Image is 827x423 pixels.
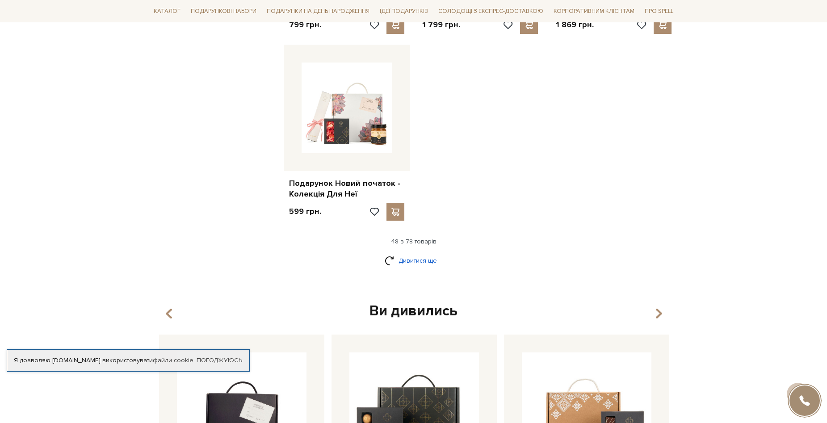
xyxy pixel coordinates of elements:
a: Дивитися ще [385,253,443,268]
div: Я дозволяю [DOMAIN_NAME] використовувати [7,356,249,364]
span: Подарунки на День народження [263,4,373,18]
span: Подарункові набори [187,4,260,18]
p: 799 грн. [289,20,321,30]
p: 1 799 грн. [422,20,460,30]
span: Про Spell [641,4,677,18]
a: файли cookie [153,356,193,364]
p: 1 869 грн. [556,20,594,30]
span: Ідеї подарунків [376,4,432,18]
div: Ви дивились [155,302,672,321]
div: 48 з 78 товарів [147,238,681,246]
a: Корпоративним клієнтам [550,4,638,19]
a: Солодощі з експрес-доставкою [435,4,547,19]
a: Подарунок Новий початок - Колекція Для Неї [289,178,405,199]
a: Погоджуюсь [197,356,242,364]
span: Каталог [150,4,184,18]
p: 599 грн. [289,206,321,217]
